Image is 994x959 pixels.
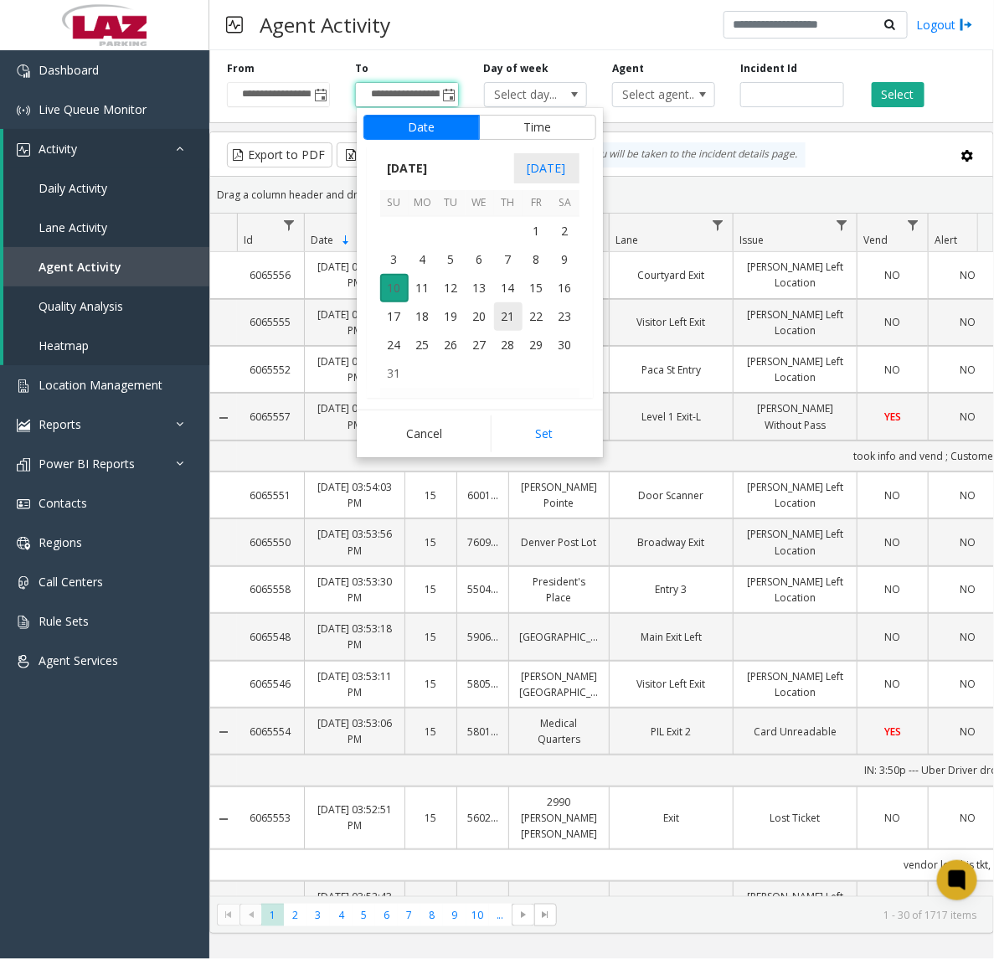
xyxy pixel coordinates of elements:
td: Friday, August 1, 2025 [523,217,551,245]
span: Page 6 [375,904,398,926]
td: Friday, August 15, 2025 [523,274,551,302]
a: [DATE] 03:53:56 PM [315,526,394,558]
span: Heatmap [39,338,89,353]
button: Cancel [363,415,487,452]
a: 15 [415,629,446,645]
td: Wednesday, August 20, 2025 [466,302,494,331]
a: 6065551 [247,487,294,503]
th: Sa [551,190,579,216]
th: [DATE] [380,388,579,416]
td: Monday, August 25, 2025 [409,331,437,359]
img: 'icon' [17,537,30,550]
span: [DATE] [380,156,435,181]
span: Live Queue Monitor [39,101,147,117]
a: 580166 [467,724,498,740]
span: 1 [523,217,551,245]
img: 'icon' [17,655,30,668]
a: NO [868,267,918,283]
a: 6065550 [247,534,294,550]
th: Mo [409,190,437,216]
span: Issue [739,233,764,247]
span: Page 3 [307,904,330,926]
img: 'icon' [17,576,30,590]
td: Friday, August 22, 2025 [523,302,551,331]
button: Time tab [479,115,596,140]
span: 19 [437,302,466,331]
td: Sunday, August 31, 2025 [380,359,409,388]
span: Power BI Reports [39,456,135,472]
span: 26 [437,331,466,359]
a: 760900 [467,534,498,550]
a: NO [868,534,918,550]
a: [PERSON_NAME] Left Location [744,668,847,700]
a: Heatmap [3,326,209,365]
a: Level 1 Exit-L [620,409,723,425]
a: [DATE] 03:54:50 PM [315,259,394,291]
a: 550431 [467,581,498,597]
img: 'icon' [17,64,30,78]
button: Export to Excel [337,142,446,168]
img: 'icon' [17,104,30,117]
span: Go to the last page [539,908,553,921]
td: Saturday, August 23, 2025 [551,302,579,331]
a: [PERSON_NAME] Left Location [744,889,847,920]
span: YES [884,724,901,739]
span: Rule Sets [39,613,89,629]
td: Friday, August 8, 2025 [523,245,551,274]
span: Page 4 [330,904,353,926]
span: 4 [409,245,437,274]
a: [PERSON_NAME] Left Location [744,479,847,511]
span: Page 2 [284,904,306,926]
span: Dashboard [39,62,99,78]
span: Page 8 [420,904,443,926]
a: 6065552 [247,362,294,378]
div: Drag a column header and drop it here to group by that column [210,180,993,209]
span: 18 [409,302,437,331]
a: 6065554 [247,724,294,740]
th: Tu [437,190,466,216]
label: Agent [612,61,644,76]
span: Call Centers [39,574,103,590]
img: 'icon' [17,458,30,472]
span: 29 [523,331,551,359]
span: Go to the next page [517,908,530,921]
a: YES [868,409,918,425]
span: 10 [380,274,409,302]
span: Lane [615,233,638,247]
img: logout [960,16,973,34]
a: NO [868,629,918,645]
span: 28 [494,331,523,359]
a: 6065558 [247,581,294,597]
a: [PERSON_NAME][GEOGRAPHIC_DATA] [519,668,599,700]
a: [PERSON_NAME] Pointe [519,479,599,511]
span: NO [885,535,901,549]
span: NO [885,811,901,825]
img: 'icon' [17,379,30,393]
span: Vend [863,233,888,247]
a: Issue Filter Menu [831,214,853,236]
a: [DATE] 03:54:31 PM [315,307,394,338]
th: Th [494,190,523,216]
span: 12 [437,274,466,302]
span: 14 [494,274,523,302]
a: Entry 3 [620,581,723,597]
a: 15 [415,581,446,597]
a: 580560 [467,676,498,692]
span: Page 11 [489,904,512,926]
td: Tuesday, August 19, 2025 [437,302,466,331]
td: Sunday, August 10, 2025 [380,274,409,302]
td: Wednesday, August 6, 2025 [466,245,494,274]
label: Incident Id [740,61,797,76]
td: Sunday, August 24, 2025 [380,331,409,359]
span: Quality Analysis [39,298,123,314]
a: President's Place [519,574,599,606]
span: 5 [437,245,466,274]
button: Select [872,82,924,107]
a: 15 [415,676,446,692]
span: 17 [380,302,409,331]
a: 600163 [467,487,498,503]
a: Collapse Details [210,812,237,826]
span: Page 10 [466,904,489,926]
a: 15 [415,724,446,740]
td: Saturday, August 16, 2025 [551,274,579,302]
